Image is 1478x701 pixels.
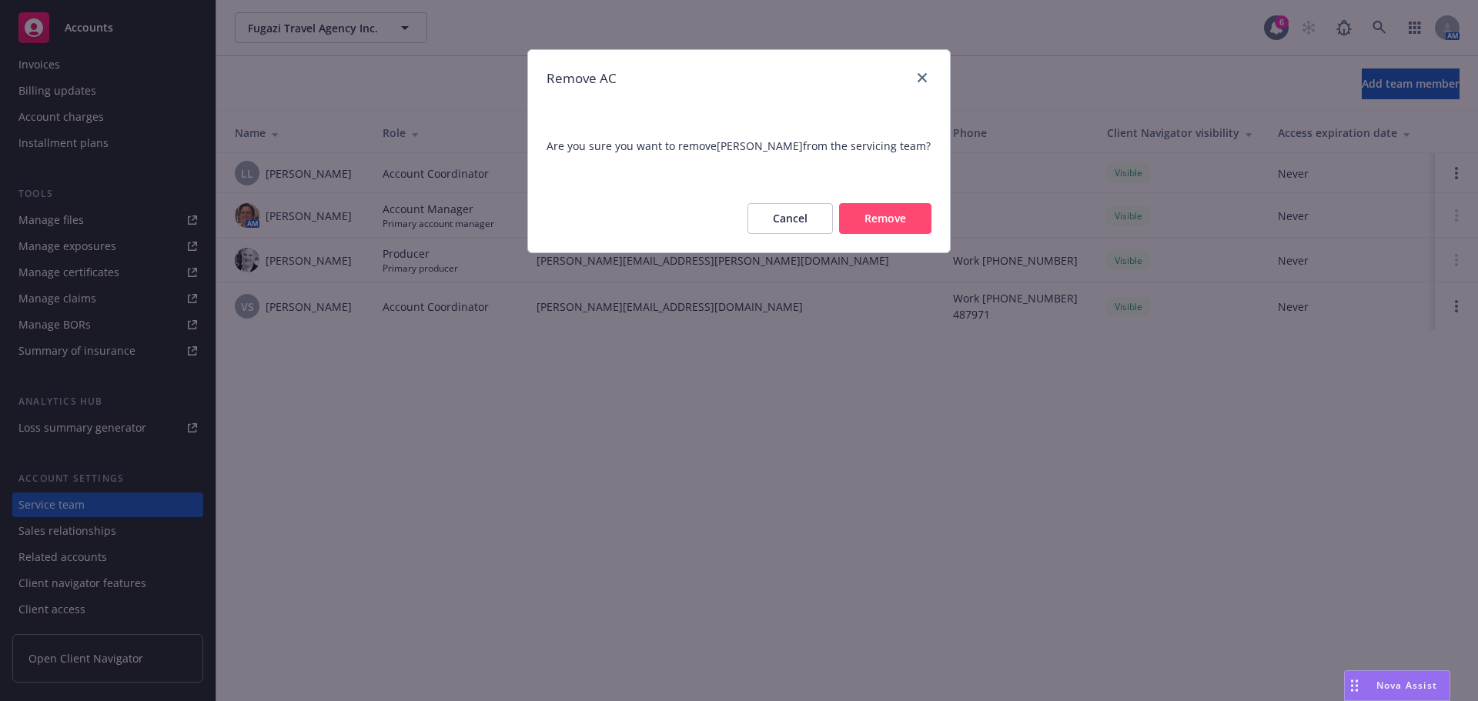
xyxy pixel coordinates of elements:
a: close [913,68,931,87]
h1: Remove AC [547,68,617,88]
div: Drag to move [1345,671,1364,700]
button: Remove [839,203,931,234]
span: Are you sure you want to remove [PERSON_NAME] from the servicing team? [547,138,931,154]
button: Cancel [747,203,833,234]
button: Nova Assist [1344,670,1450,701]
span: Nova Assist [1376,679,1437,692]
